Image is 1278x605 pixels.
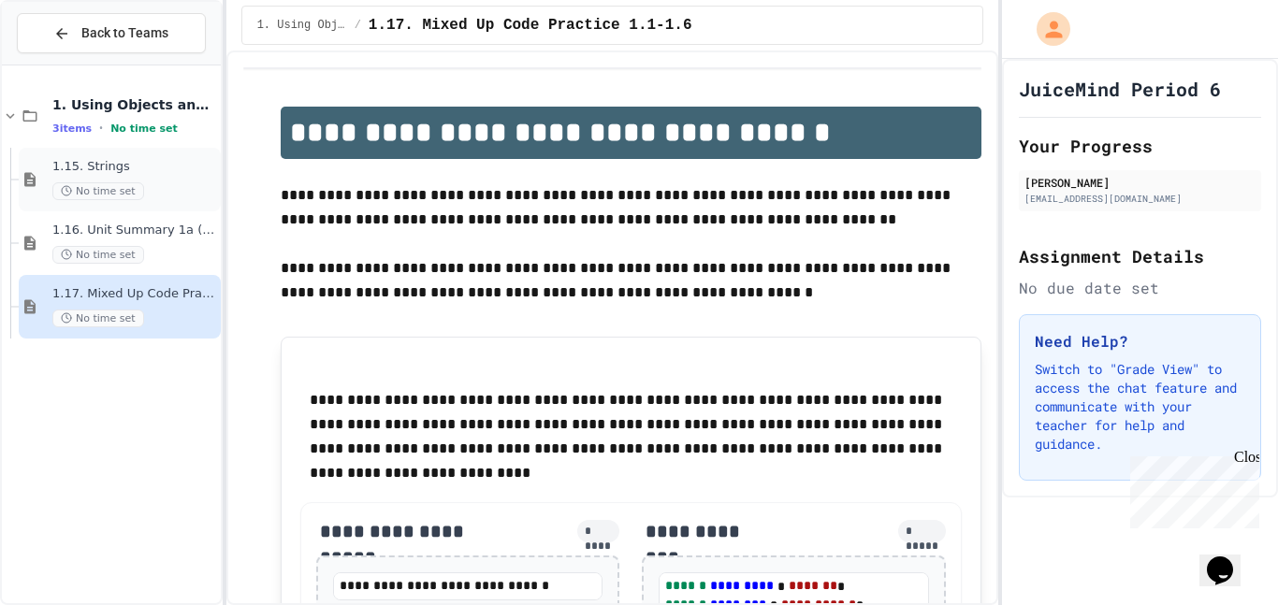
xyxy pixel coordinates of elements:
[1019,243,1261,269] h2: Assignment Details
[257,18,347,33] span: 1. Using Objects and Methods
[52,286,217,302] span: 1.17. Mixed Up Code Practice 1.1-1.6
[52,223,217,238] span: 1.16. Unit Summary 1a (1.1-1.6)
[17,13,206,53] button: Back to Teams
[110,122,178,135] span: No time set
[99,121,103,136] span: •
[1019,277,1261,299] div: No due date set
[1035,330,1245,353] h3: Need Help?
[369,14,692,36] span: 1.17. Mixed Up Code Practice 1.1-1.6
[1024,174,1256,191] div: [PERSON_NAME]
[52,182,144,200] span: No time set
[355,18,361,33] span: /
[52,122,92,135] span: 3 items
[7,7,129,119] div: Chat with us now!Close
[1019,133,1261,159] h2: Your Progress
[1123,449,1259,528] iframe: chat widget
[52,159,217,175] span: 1.15. Strings
[1019,76,1221,102] h1: JuiceMind Period 6
[1035,360,1245,454] p: Switch to "Grade View" to access the chat feature and communicate with your teacher for help and ...
[81,23,168,43] span: Back to Teams
[52,310,144,327] span: No time set
[1199,530,1259,586] iframe: chat widget
[52,96,217,113] span: 1. Using Objects and Methods
[1024,192,1256,206] div: [EMAIL_ADDRESS][DOMAIN_NAME]
[52,246,144,264] span: No time set
[1017,7,1075,50] div: My Account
